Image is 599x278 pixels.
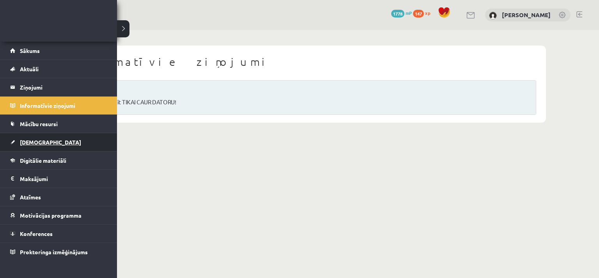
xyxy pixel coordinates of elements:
a: Sākums [10,42,107,60]
legend: Ziņojumi [20,78,107,96]
img: Ieva Marija Krepa [489,12,497,19]
a: 147 xp [413,10,434,16]
span: 147 [413,10,424,18]
span: 1778 [391,10,404,18]
span: Atzīmes [20,194,41,201]
span: Proktoringa izmēģinājums [20,248,88,255]
a: Atzīmes [10,188,107,206]
a: Informatīvie ziņojumi [10,97,107,114]
span: mP [406,10,412,16]
a: Digitālie materiāli [10,151,107,169]
a: Ieskaites drīkst pildīt TIKAI CAUR DATORU! [67,98,526,107]
a: Maksājumi [10,170,107,188]
a: Motivācijas programma [10,206,107,224]
a: Proktoringa izmēģinājums [10,243,107,261]
a: Konferences [10,225,107,243]
span: xp [425,10,430,16]
span: Motivācijas programma [20,212,82,219]
a: Mācību resursi [10,115,107,133]
a: Aktuāli [10,60,107,78]
span: Digitālie materiāli [20,157,66,164]
h1: Informatīvie ziņojumi [57,55,536,69]
legend: Maksājumi [20,170,107,188]
a: Ziņojumi [10,78,107,96]
legend: Informatīvie ziņojumi [20,97,107,114]
span: Mācību resursi [20,120,58,127]
a: [PERSON_NAME] [502,11,551,19]
span: Konferences [20,230,53,237]
span: Sākums [20,47,40,54]
span: [DEMOGRAPHIC_DATA] [20,139,81,146]
a: 1778 mP [391,10,412,16]
a: [DEMOGRAPHIC_DATA] [10,133,107,151]
a: Rīgas 1. Tālmācības vidusskola [9,14,71,33]
span: Aktuāli [20,65,39,72]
